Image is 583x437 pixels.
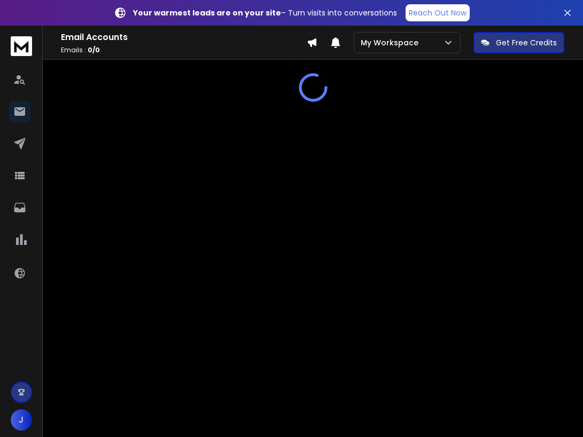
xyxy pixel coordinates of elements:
[11,36,32,56] img: logo
[88,45,100,54] span: 0 / 0
[406,4,470,21] a: Reach Out Now
[473,32,564,53] button: Get Free Credits
[133,7,397,18] p: – Turn visits into conversations
[133,7,281,18] strong: Your warmest leads are on your site
[61,46,307,54] p: Emails :
[496,37,557,48] p: Get Free Credits
[61,31,307,44] h1: Email Accounts
[361,37,423,48] p: My Workspace
[11,409,32,431] button: J
[409,7,467,18] p: Reach Out Now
